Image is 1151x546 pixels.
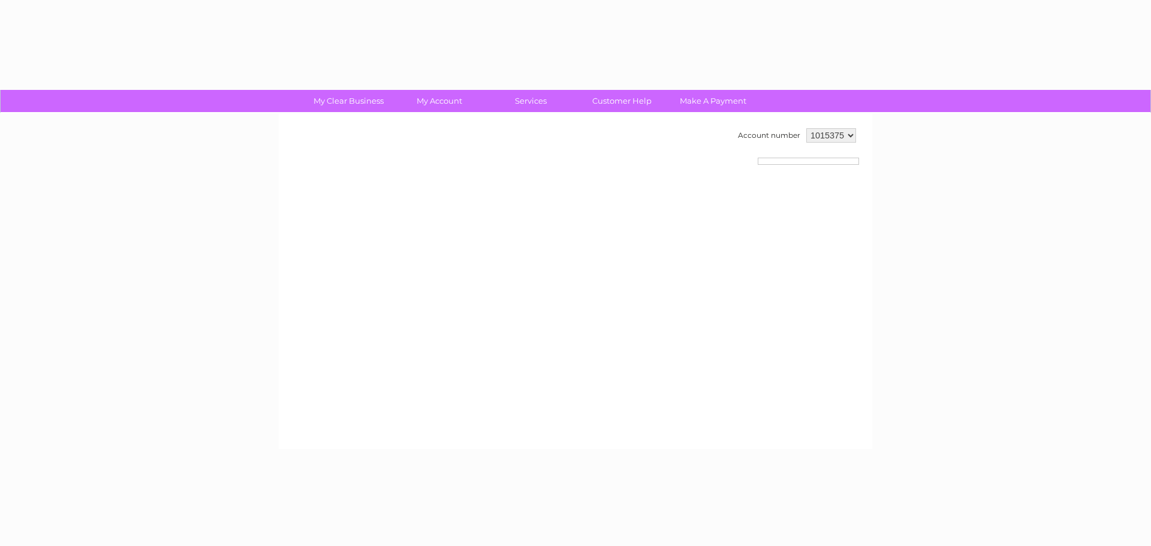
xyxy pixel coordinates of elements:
td: Account number [735,125,803,146]
a: My Clear Business [299,90,398,112]
a: Customer Help [573,90,671,112]
a: Services [481,90,580,112]
a: My Account [390,90,489,112]
a: Make A Payment [664,90,763,112]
